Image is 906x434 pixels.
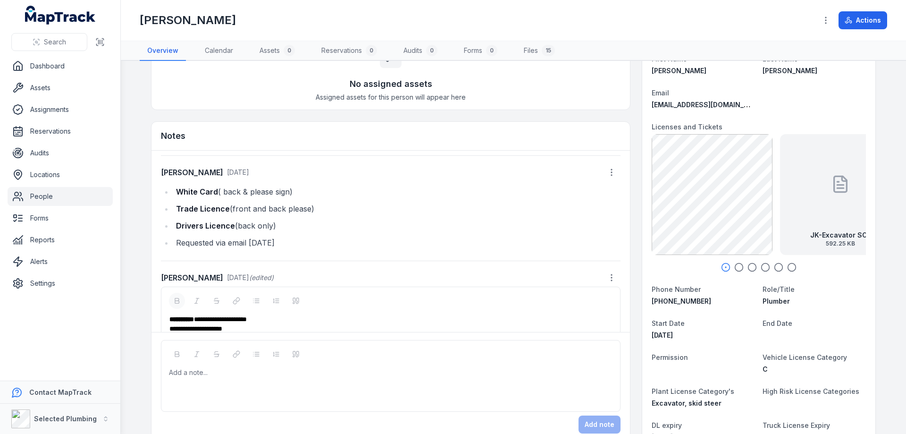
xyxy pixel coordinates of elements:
[652,101,765,109] span: [EMAIL_ADDRESS][DOMAIN_NAME]
[763,67,817,75] span: [PERSON_NAME]
[763,319,792,327] span: End Date
[8,57,113,76] a: Dashboard
[176,204,230,213] strong: Trade Licence
[652,297,711,305] span: [PHONE_NUMBER]
[652,387,734,395] span: Plant License Category's
[252,41,302,61] a: Assets0
[249,273,274,281] span: (edited)
[8,122,113,141] a: Reservations
[763,353,847,361] span: Vehicle License Category
[8,187,113,206] a: People
[763,387,859,395] span: High Risk License Categories
[8,209,113,228] a: Forms
[173,236,621,249] li: Requested via email [DATE]
[161,272,223,283] strong: [PERSON_NAME]
[227,273,249,281] span: [DATE]
[227,273,249,281] time: 9/1/2025, 11:09:05 AM
[173,219,621,232] li: (back only)
[8,100,113,119] a: Assignments
[426,45,437,56] div: 0
[161,129,185,143] h3: Notes
[197,41,241,61] a: Calendar
[316,93,466,102] span: Assigned assets for this person will appear here
[227,168,249,176] time: 8/21/2025, 9:28:21 AM
[652,319,685,327] span: Start Date
[652,285,701,293] span: Phone Number
[140,13,236,28] h1: [PERSON_NAME]
[176,187,218,196] strong: White Card
[652,123,722,131] span: Licenses and Tickets
[763,285,795,293] span: Role/Title
[810,240,871,247] span: 592.25 KB
[176,221,235,230] strong: Drivers Licence
[8,230,113,249] a: Reports
[763,297,790,305] span: Plumber
[11,33,87,51] button: Search
[366,45,377,56] div: 0
[227,168,249,176] span: [DATE]
[8,252,113,271] a: Alerts
[173,185,621,198] li: ( back & please sign)
[8,274,113,293] a: Settings
[314,41,385,61] a: Reservations0
[8,165,113,184] a: Locations
[350,77,432,91] h3: No assigned assets
[173,202,621,215] li: (front and back please)
[652,399,721,407] span: Excavator, skid steer
[486,45,497,56] div: 0
[763,365,768,373] span: C
[456,41,505,61] a: Forms0
[396,41,445,61] a: Audits0
[34,415,97,423] strong: Selected Plumbing
[516,41,562,61] a: Files15
[161,167,223,178] strong: [PERSON_NAME]
[8,144,113,162] a: Audits
[652,331,673,339] time: 10/28/2024, 12:00:00 AM
[652,331,673,339] span: [DATE]
[29,388,92,396] strong: Contact MapTrack
[140,41,186,61] a: Overview
[763,421,830,429] span: Truck License Expiry
[8,78,113,97] a: Assets
[810,230,871,240] strong: JK-Excavator SOA
[652,89,669,97] span: Email
[44,37,66,47] span: Search
[542,45,555,56] div: 15
[652,421,682,429] span: DL expiry
[25,6,96,25] a: MapTrack
[652,67,706,75] span: [PERSON_NAME]
[839,11,887,29] button: Actions
[652,353,688,361] span: Permission
[284,45,295,56] div: 0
